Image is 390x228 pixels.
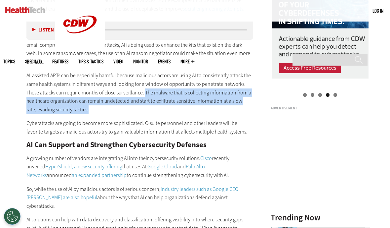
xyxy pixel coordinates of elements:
a: 4 [326,93,330,97]
a: MonITor [133,59,148,64]
a: CDW [55,44,105,51]
span: More [180,59,194,64]
a: Events [158,59,171,64]
a: Google Cloud [147,163,177,170]
a: Cisco [200,155,212,162]
p: AI-assisted APTs can be especially harmful because malicious actors are using AI to consistently ... [26,71,253,114]
p: Cyberattacks are going to become more sophisticated. C-suite personnel and other leaders will be ... [26,119,253,136]
a: HyperShield, a new security offering [45,163,122,170]
a: 2 [311,93,314,97]
div: User menu [372,7,383,14]
iframe: advertisement [271,113,370,196]
a: 1 [303,93,307,97]
a: 3 [318,93,322,97]
a: Tips & Tactics [78,59,103,64]
span: Specialty [25,59,42,64]
a: 5 [333,93,337,97]
p: A growing number of vendors are integrating AI into their cybersecurity solutions. recently unvei... [26,154,253,180]
a: Features [52,59,68,64]
button: Open Preferences [4,208,20,225]
span: Topics [3,59,15,64]
h3: Trending Now [271,213,370,222]
a: Video [113,59,123,64]
div: Cookies Settings [4,208,20,225]
img: Home [5,7,45,13]
p: So, while the use of AI by malicious actors is of serious concern, about the ways that AI can hel... [26,185,253,210]
h3: Advertisement [271,106,370,110]
a: Log in [372,8,383,14]
h2: AI Can Support and Strengthen Cybersecurity Defenses [26,141,253,148]
a: an expanded partnership [72,172,127,179]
